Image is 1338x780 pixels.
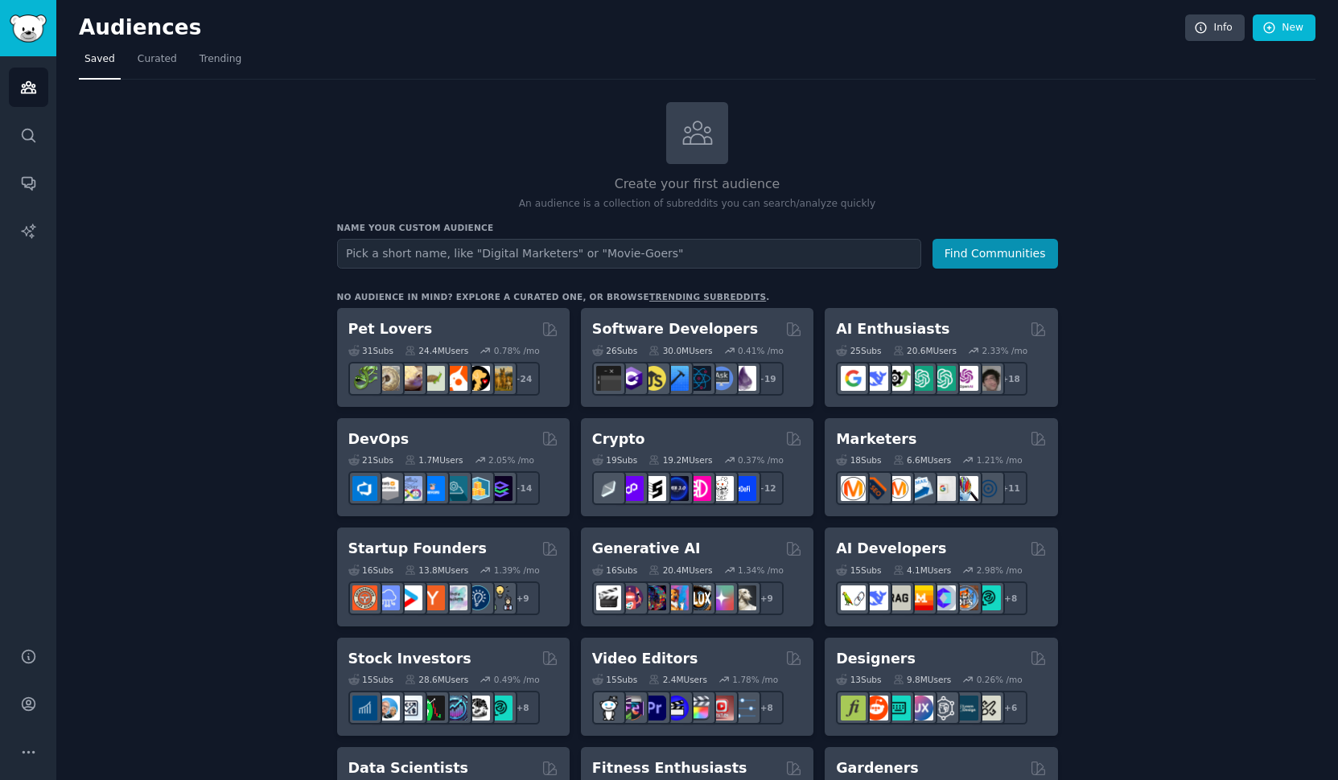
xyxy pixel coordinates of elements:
[465,476,490,501] img: aws_cdk
[863,476,888,501] img: bigseo
[348,649,471,669] h2: Stock Investors
[648,345,712,356] div: 30.0M Users
[709,696,734,720] img: Youtubevideo
[494,674,540,685] div: 0.49 % /mo
[488,585,513,610] img: growmybusiness
[750,581,784,615] div: + 9
[709,585,734,610] img: starryai
[686,476,711,501] img: defiblockchain
[337,291,770,302] div: No audience in mind? Explore a curated one, or browse .
[420,366,445,391] img: turtle
[348,319,433,339] h2: Pet Lovers
[731,476,756,501] img: defi_
[908,585,933,610] img: MistralAI
[731,696,756,720] img: postproduction
[375,696,400,720] img: ValueInvesting
[932,239,1058,269] button: Find Communities
[443,696,467,720] img: StocksAndTrading
[886,585,911,610] img: Rag
[977,454,1023,466] div: 1.21 % /mo
[506,471,540,505] div: + 14
[836,674,881,685] div: 13 Sub s
[841,476,866,501] img: content_marketing
[397,696,422,720] img: Forex
[886,366,911,391] img: AItoolsCatalog
[977,674,1023,685] div: 0.26 % /mo
[931,696,956,720] img: userexperience
[79,47,121,80] a: Saved
[836,758,919,778] h2: Gardeners
[352,585,377,610] img: EntrepreneurRideAlong
[664,585,689,610] img: sdforall
[488,366,513,391] img: dogbreed
[908,366,933,391] img: chatgpt_promptDesign
[337,222,1058,233] h3: Name your custom audience
[863,585,888,610] img: DeepSeek
[686,366,711,391] img: reactnative
[488,476,513,501] img: PlatformEngineers
[994,581,1027,615] div: + 8
[352,476,377,501] img: azuredevops
[841,585,866,610] img: LangChain
[619,476,644,501] img: 0xPolygon
[836,454,881,466] div: 18 Sub s
[619,366,644,391] img: csharp
[649,292,766,302] a: trending subreddits
[893,674,952,685] div: 9.8M Users
[664,696,689,720] img: VideoEditors
[686,696,711,720] img: finalcutpro
[994,691,1027,725] div: + 6
[10,14,47,43] img: GummySearch logo
[994,471,1027,505] div: + 11
[375,585,400,610] img: SaaS
[348,429,410,450] h2: DevOps
[893,454,952,466] div: 6.6M Users
[592,564,637,576] div: 16 Sub s
[982,345,1027,356] div: 2.33 % /mo
[337,197,1058,211] p: An audience is a collection of subreddits you can search/analyze quickly
[709,476,734,501] img: CryptoNews
[348,758,468,778] h2: Data Scientists
[732,674,778,685] div: 1.78 % /mo
[750,691,784,725] div: + 8
[465,585,490,610] img: Entrepreneurship
[977,564,1023,576] div: 2.98 % /mo
[994,362,1027,396] div: + 18
[619,696,644,720] img: editors
[494,345,540,356] div: 0.78 % /mo
[592,319,758,339] h2: Software Developers
[648,454,712,466] div: 19.2M Users
[953,585,978,610] img: llmops
[976,366,1001,391] img: ArtificalIntelligence
[405,564,468,576] div: 13.8M Users
[738,564,784,576] div: 1.34 % /mo
[375,366,400,391] img: ballpython
[84,52,115,67] span: Saved
[405,454,463,466] div: 1.7M Users
[494,564,540,576] div: 1.39 % /mo
[648,564,712,576] div: 20.4M Users
[836,345,881,356] div: 25 Sub s
[79,15,1185,41] h2: Audiences
[863,696,888,720] img: logodesign
[397,366,422,391] img: leopardgeckos
[596,476,621,501] img: ethfinance
[931,366,956,391] img: chatgpt_prompts_
[836,649,916,669] h2: Designers
[443,366,467,391] img: cockatiel
[641,696,666,720] img: premiere
[488,454,534,466] div: 2.05 % /mo
[348,564,393,576] div: 16 Sub s
[194,47,247,80] a: Trending
[836,539,946,559] h2: AI Developers
[596,696,621,720] img: gopro
[405,674,468,685] div: 28.6M Users
[348,539,487,559] h2: Startup Founders
[893,564,952,576] div: 4.1M Users
[506,362,540,396] div: + 24
[397,585,422,610] img: startup
[592,345,637,356] div: 26 Sub s
[750,362,784,396] div: + 19
[641,366,666,391] img: learnjavascript
[337,174,1058,195] h2: Create your first audience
